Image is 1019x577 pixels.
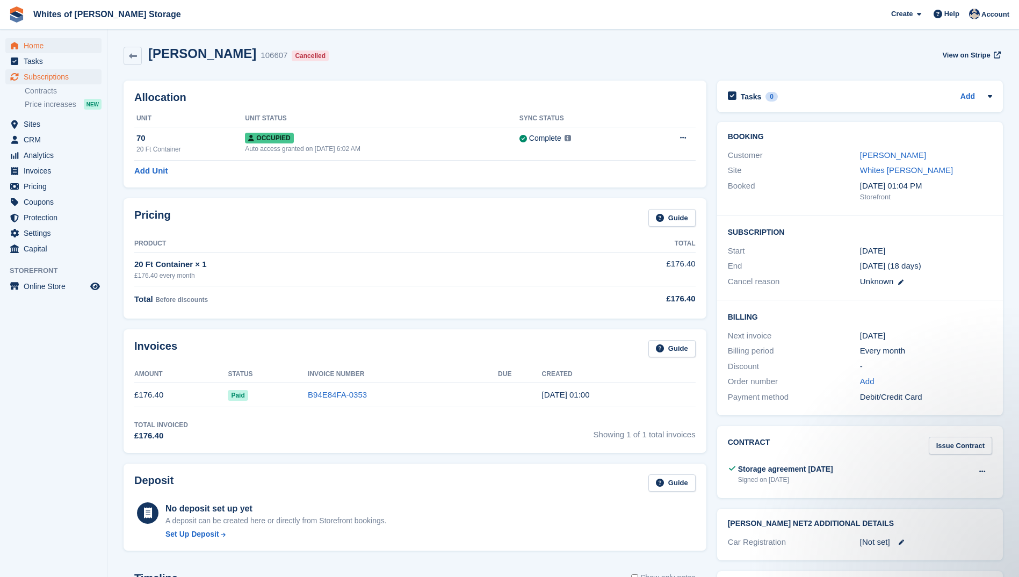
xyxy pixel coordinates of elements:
[24,117,88,132] span: Sites
[648,340,696,358] a: Guide
[728,536,860,549] div: Car Registration
[728,260,860,272] div: End
[648,209,696,227] a: Guide
[5,69,102,84] a: menu
[134,420,188,430] div: Total Invoiced
[24,194,88,210] span: Coupons
[594,420,696,442] span: Showing 1 of 1 total invoices
[228,366,308,383] th: Status
[134,165,168,177] a: Add Unit
[134,91,696,104] h2: Allocation
[542,390,590,399] time: 2025-09-12 00:00:52 UTC
[89,280,102,293] a: Preview store
[738,475,833,485] div: Signed on [DATE]
[24,163,88,178] span: Invoices
[529,133,561,144] div: Complete
[155,296,208,304] span: Before discounts
[537,235,696,253] th: Total
[5,194,102,210] a: menu
[5,117,102,132] a: menu
[24,241,88,256] span: Capital
[24,179,88,194] span: Pricing
[860,277,894,286] span: Unknown
[537,293,696,305] div: £176.40
[738,464,833,475] div: Storage agreement [DATE]
[860,261,921,270] span: [DATE] (18 days)
[165,529,219,540] div: Set Up Deposit
[24,54,88,69] span: Tasks
[728,437,770,455] h2: Contract
[5,179,102,194] a: menu
[5,148,102,163] a: menu
[728,376,860,388] div: Order number
[944,9,959,19] span: Help
[860,245,885,257] time: 2025-09-12 00:00:00 UTC
[5,132,102,147] a: menu
[969,9,980,19] img: Wendy
[728,520,992,528] h2: [PERSON_NAME] Net2 Additional Details
[728,276,860,288] div: Cancel reason
[860,536,992,549] div: [Not set]
[565,135,571,141] img: icon-info-grey-7440780725fd019a000dd9b08b2336e03edf1995a4989e88bcd33f0948082b44.svg
[134,110,245,127] th: Unit
[728,180,860,203] div: Booked
[5,38,102,53] a: menu
[860,360,992,373] div: -
[5,226,102,241] a: menu
[5,210,102,225] a: menu
[891,9,913,19] span: Create
[134,235,537,253] th: Product
[765,92,778,102] div: 0
[728,133,992,141] h2: Booking
[25,99,76,110] span: Price increases
[29,5,185,23] a: Whites of [PERSON_NAME] Storage
[308,390,367,399] a: B94E84FA-0353
[5,54,102,69] a: menu
[24,210,88,225] span: Protection
[960,91,975,103] a: Add
[860,180,992,192] div: [DATE] 01:04 PM
[9,6,25,23] img: stora-icon-8386f47178a22dfd0bd8f6a31ec36ba5ce8667c1dd55bd0f319d3a0aa187defe.svg
[148,46,256,61] h2: [PERSON_NAME]
[981,9,1009,20] span: Account
[136,132,245,145] div: 70
[498,366,542,383] th: Due
[134,209,171,227] h2: Pricing
[5,241,102,256] a: menu
[261,49,287,62] div: 106607
[860,376,875,388] a: Add
[10,265,107,276] span: Storefront
[728,226,992,237] h2: Subscription
[24,132,88,147] span: CRM
[134,366,228,383] th: Amount
[24,279,88,294] span: Online Store
[741,92,762,102] h2: Tasks
[134,271,537,280] div: £176.40 every month
[25,86,102,96] a: Contracts
[84,99,102,110] div: NEW
[245,144,519,154] div: Auto access granted on [DATE] 6:02 AM
[860,391,992,403] div: Debit/Credit Card
[134,383,228,407] td: £176.40
[25,98,102,110] a: Price increases NEW
[24,148,88,163] span: Analytics
[938,46,1003,64] a: View on Stripe
[537,252,696,286] td: £176.40
[942,50,990,61] span: View on Stripe
[134,294,153,304] span: Total
[24,38,88,53] span: Home
[860,165,953,175] a: Whites [PERSON_NAME]
[5,163,102,178] a: menu
[728,330,860,342] div: Next invoice
[728,149,860,162] div: Customer
[245,133,293,143] span: Occupied
[860,192,992,203] div: Storefront
[308,366,498,383] th: Invoice Number
[136,145,245,154] div: 20 Ft Container
[134,474,174,492] h2: Deposit
[860,330,992,342] div: [DATE]
[728,164,860,177] div: Site
[5,279,102,294] a: menu
[134,430,188,442] div: £176.40
[728,345,860,357] div: Billing period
